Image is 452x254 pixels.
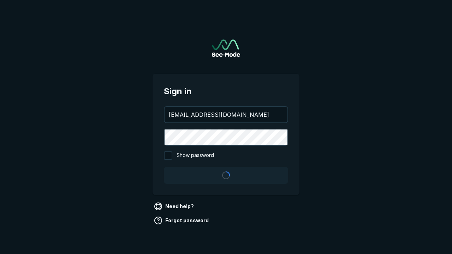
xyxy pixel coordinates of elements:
a: Go to sign in [212,40,240,57]
input: your@email.com [165,107,287,122]
img: See-Mode Logo [212,40,240,57]
span: Show password [177,151,214,160]
a: Need help? [153,201,197,212]
a: Forgot password [153,215,212,226]
span: Sign in [164,85,288,98]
